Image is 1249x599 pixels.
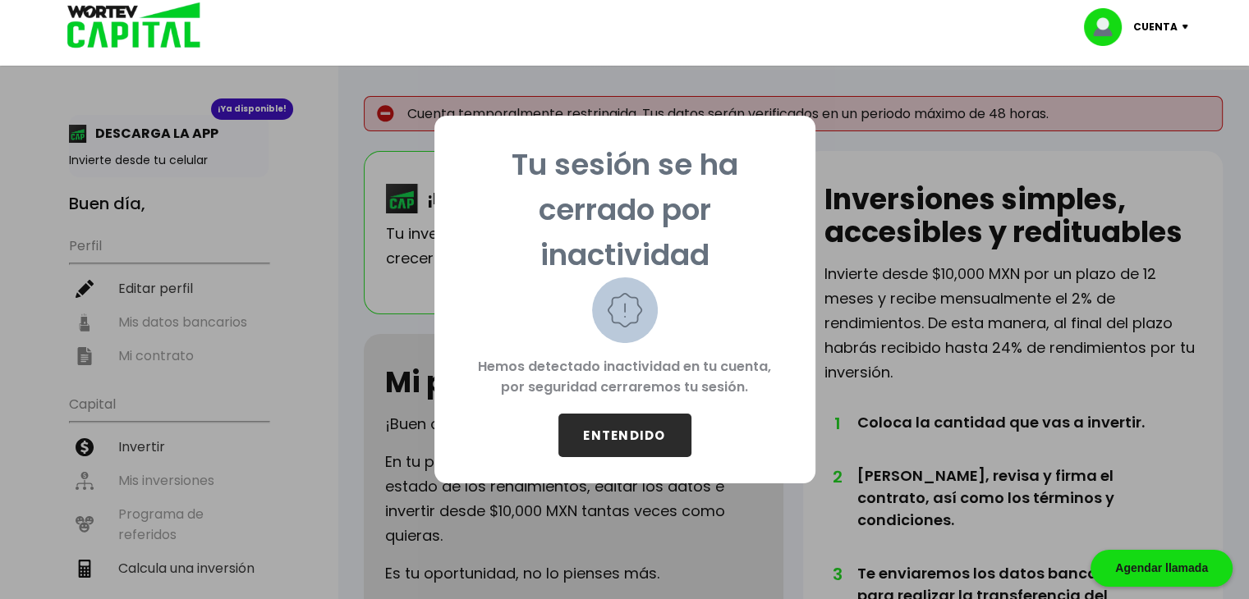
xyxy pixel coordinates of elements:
[592,277,658,343] img: warning
[1133,15,1178,39] p: Cuenta
[461,343,789,414] p: Hemos detectado inactividad en tu cuenta, por seguridad cerraremos tu sesión.
[461,142,789,277] p: Tu sesión se ha cerrado por inactividad
[1178,25,1200,30] img: icon-down
[1084,8,1133,46] img: profile-image
[1091,550,1233,587] div: Agendar llamada
[558,414,691,457] button: ENTENDIDO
